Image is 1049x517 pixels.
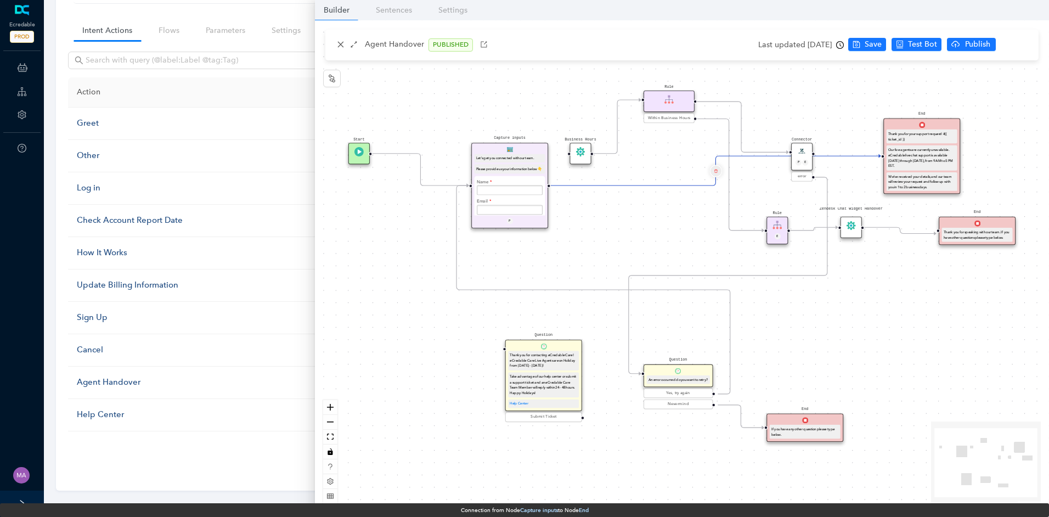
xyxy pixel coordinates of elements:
[477,215,494,224] label: Subject
[766,413,843,442] div: EndEndIf you have any other question please type below.
[323,489,337,504] button: table
[494,136,526,142] pre: Capture inputs
[506,147,512,153] img: Form
[77,246,342,260] div: How It Works
[675,368,681,374] img: Question
[86,54,327,66] input: Search with query (@label:Label @tag:Tag)
[888,174,955,190] div: We’ve received your details, and our team will review your request and follow up with you in 1 to...
[540,344,546,350] img: Question
[505,340,582,423] div: QuestionQuestionThank you for contacting eCredable Care! eCredable Care Live Agents are on Holida...
[853,41,860,48] span: save
[645,390,710,396] div: Yes, try again
[350,41,358,48] span: arrows-alt
[354,147,364,156] img: Trigger
[18,144,26,153] span: question-circle
[802,406,808,412] pre: End
[766,217,788,244] div: RuleRuleE
[428,38,473,52] span: PUBLISHED
[709,165,721,177] button: delete
[771,426,838,437] div: If you have any other question please type below.
[327,493,334,499] span: table
[550,150,881,192] g: Edge from e7b41dfe-3bde-c007-c096-cef069175f45 to f68cb803-94d7-777c-bd66-ebef2646e5c6
[846,221,855,231] img: FlowModule
[18,110,26,119] span: setting
[565,137,596,143] pre: Business Hours
[802,417,808,423] img: End
[520,507,558,514] strong: Capture inputs
[795,159,801,165] div: P
[323,459,337,474] button: question
[594,94,641,160] g: Edge from ec9b0b58-7d9d-1907-132b-3d250051427f to 2a46ec00-b03a-49e4-9bc7-5a6123a31b0b
[471,143,548,228] div: Capture inputsFormLet's get you connected with our team.Please provide us your information below ...
[772,220,782,229] img: Rule
[323,430,337,445] button: fit view
[836,41,844,49] span: clock-circle
[694,113,764,237] g: Edge from 2a46ec00-b03a-49e4-9bc7-5a6123a31b0b to 229f5ca2-6d28-dbae-91af-0c6185acfd38
[77,117,342,130] div: Greet
[365,38,424,52] p: Agent Handover
[197,20,254,41] a: Parameters
[77,408,342,422] div: Help Center
[664,95,674,104] img: Rule
[534,333,552,339] pre: Question
[74,20,141,41] a: Intent Actions
[792,137,812,143] pre: Connector
[510,352,577,369] div: Thank you for contacting eCredable Care! eCredable Care Live Agents are on Holiday from [DATE] - ...
[648,377,708,383] div: An error occurred do you want to retry?
[77,182,342,195] div: Log in
[77,344,342,357] div: Cancel
[476,156,543,161] div: Let's get you connected with our team.
[892,38,941,51] button: robotTest Bot
[68,77,351,108] th: Action
[75,56,83,65] span: search
[714,167,718,175] span: delete
[150,20,188,41] a: Flows
[840,217,861,238] div: Zendesk Chat Widget HandoverFlowModule
[323,415,337,430] button: zoom out
[263,20,309,41] a: Settings
[323,445,337,459] button: toggle interactivity
[864,221,936,240] g: Edge from 7ec32420-62f4-1ec9-772b-12ccbe4ef903 to f0629c62-6a91-472a-bc07-703c4e6afef9
[77,376,342,389] div: Agent Handover
[943,229,1011,240] div: Thank you for speaking with our team. If you have other questions please type below.
[10,31,34,43] span: PROD
[939,217,1016,245] div: EndEndThank you for speaking with our team. If you have other questions please type below.
[353,137,365,143] pre: Start
[947,38,996,51] button: cloud-uploadPublish
[569,143,591,164] div: Business HoursFlowModule
[476,166,543,172] div: Please provide us your information below 👇
[576,147,585,156] img: FlowModule
[506,218,512,224] div: P
[372,148,469,192] g: Edge from c853229d-83c0-37da-8456-13ff012f6348 to e7b41dfe-3bde-c007-c096-cef069175f45
[348,143,369,164] div: StartTrigger
[865,38,882,50] span: Save
[13,467,30,484] img: 26ff064636fac0e11fa986d33ed38c55
[644,91,695,125] div: RuleRuleWithin Business Hours
[918,122,924,128] img: End
[477,195,491,205] label: Email
[802,159,808,165] div: E
[510,402,528,406] a: Help Center
[664,85,673,91] pre: Rule
[896,41,904,48] span: robot
[964,38,991,50] span: Publish
[647,115,690,121] span: Within Business Hours
[791,143,813,183] div: ConnectorConnectorPEerror
[477,176,492,185] label: Name
[579,507,589,514] strong: End
[774,233,780,239] div: E
[77,149,342,162] div: Other
[328,74,336,83] span: node-index
[337,41,345,48] span: close
[456,179,730,400] g: Edge from 6bc0e354-6909-ae45-8a37-c2611de4433d to e7b41dfe-3bde-c007-c096-cef069175f45
[888,147,955,168] div: Our live agents are currently unavailable. eCredable live chat support is available [DATE] throug...
[793,173,811,179] div: error
[327,463,334,470] span: question
[644,364,713,411] div: QuestionQuestionAn error occurred do you want to retry?Yes, try againNevermind
[323,474,337,489] button: setting
[718,399,764,434] g: Edge from 6bc0e354-6909-ae45-8a37-c2611de4433d to 44ce88eb-0ec8-3ec4-a34f-cbfbe1314f7f
[645,401,710,407] div: Nevermind
[323,400,337,415] button: zoom in
[629,171,827,380] g: Edge from e482f140-49c1-bae9-e202-e24a98815977 to 6bc0e354-6909-ae45-8a37-c2611de4433d
[77,279,342,292] div: Update Billing Information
